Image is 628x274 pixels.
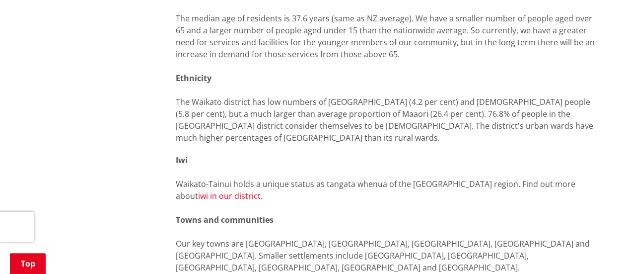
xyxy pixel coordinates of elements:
a: iwi in our district [198,190,261,201]
strong: Iwi [176,154,188,165]
span: The median age of residents is 37.6 years (same as NZ average). We have a smaller number of peopl... [176,13,595,60]
iframe: Messenger Launcher [582,232,618,268]
span: ur key towns are [GEOGRAPHIC_DATA], [GEOGRAPHIC_DATA], [GEOGRAPHIC_DATA], [GEOGRAPHIC_DATA] and [... [176,238,590,273]
strong: Towns and communities [176,214,274,225]
span: The Waikato district has low numbers of [GEOGRAPHIC_DATA] (4.2 per cent) and [DEMOGRAPHIC_DATA] p... [176,96,593,143]
strong: Ethnicity [176,73,211,84]
p: Waikato-Tainui holds a unique status as tangata whenua of the [GEOGRAPHIC_DATA] region. Find out ... [176,154,599,273]
a: Top [10,253,46,274]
